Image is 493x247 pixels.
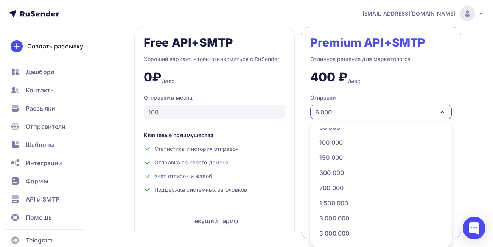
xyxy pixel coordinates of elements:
div: Статистика и история отправок [144,145,285,153]
a: [EMAIL_ADDRESS][DOMAIN_NAME] [362,6,484,21]
div: Отправки в месяц [144,94,285,102]
span: Формы [26,177,48,186]
div: Текущий тариф [144,212,285,230]
div: 0₽ [144,70,161,85]
div: Отправки [310,94,336,102]
div: 3 000 000 [319,214,349,223]
div: 400 ₽ [310,70,347,85]
div: Отправка со своего домена [144,159,285,166]
div: 700 000 [319,183,344,192]
div: 1 500 000 [319,199,348,208]
div: 6 000 [315,108,332,117]
span: Интеграции [26,158,62,167]
a: Дашборд [6,64,96,80]
div: 100 000 [319,138,343,147]
span: Дашборд [26,67,54,77]
div: /мес [162,77,174,85]
div: Создать рассылку [27,42,83,51]
ul: Отправки 6 000 [310,122,452,247]
div: Учет отписок и жалоб [144,172,285,180]
button: Отправки 6 000 [310,94,452,119]
span: Помощь [26,213,52,222]
span: Шаблоны [26,140,54,149]
span: Telegram [26,236,53,245]
div: Premium API+SMTP [310,36,425,48]
a: Рассылки [6,101,96,116]
span: Отправители [26,122,66,131]
a: Формы [6,174,96,189]
div: Хороший вариант, чтобы ознакомиться с RuSender [144,55,285,64]
div: /мес [348,77,361,85]
span: [EMAIL_ADDRESS][DOMAIN_NAME] [362,10,455,17]
span: Контакты [26,86,55,95]
div: 300 000 [319,168,344,177]
a: Контакты [6,83,96,98]
div: Ключевые преимущества [144,131,285,139]
a: Шаблоны [6,137,96,152]
div: Поддержка системных заголовков [144,186,285,194]
span: Рассылки [26,104,55,113]
a: Отправители [6,119,96,134]
div: 5 000 000 [319,229,349,238]
div: 150 000 [319,153,343,162]
div: Отличное решение для маркетологов [310,55,452,64]
span: API и SMTP [26,195,59,204]
div: Free API+SMTP [144,36,233,48]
